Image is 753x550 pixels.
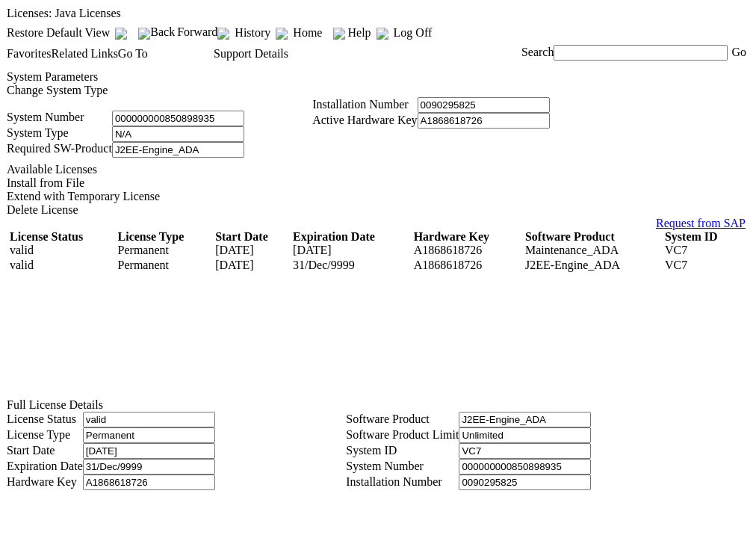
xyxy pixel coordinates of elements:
span: Hardware Key [7,475,77,488]
span: Expiration Date [293,230,375,243]
span: License Type [7,428,70,441]
span: Software Product Limit [346,428,459,441]
span: Log Off [394,26,433,39]
span: Expiration Date [7,460,83,472]
span: J2EE-Engine_ADA [525,259,620,271]
img: 1.gif [261,97,299,98]
span: [DATE] [215,244,254,256]
span: Permanent [118,259,169,271]
span: Restore Default View [7,26,110,39]
span: Start Date [7,444,55,457]
span: A1868618726 [414,259,483,271]
span: License Status [10,230,83,243]
span: Back [150,25,175,38]
span: Required SW-Product [7,142,112,155]
a: Request from SAP [656,217,746,229]
img: blue_line2.1.gif [333,28,345,40]
span: System Type [7,126,69,139]
span: Maintenance_ADA [525,244,619,256]
span: Start Date [215,230,268,243]
span: VC7 [665,244,687,256]
span: Forward [177,25,217,38]
span: valid [10,244,34,256]
span: System ID [346,444,397,457]
span: License Type [118,230,185,243]
img: 1.gif [112,97,149,98]
img: blue_line2.1.gif [115,28,127,40]
span: VC7 [665,259,687,271]
img: blue_line2.1.gif [376,28,388,40]
span: Permanent [118,244,169,256]
span: Favorites [7,47,52,60]
span: Installation Number [346,475,441,488]
span: Search [521,46,554,58]
span: [DATE] [293,244,332,256]
span: [DATE] [215,259,254,271]
span: Support Details [214,47,288,60]
span: Hardware Key [414,230,489,243]
span: Software Product [525,230,615,243]
span: Go To [118,47,148,60]
img: Back.gif [138,28,150,40]
span: Home [293,26,322,39]
span: System Number [346,460,424,472]
span: System Number [7,111,84,123]
span: License Status [7,412,76,425]
span: System Parameters [7,70,98,83]
span: Active Hardware Key [312,114,417,126]
span: A1868618726 [414,244,483,256]
span: System ID [665,230,718,243]
span: Available Licenses [7,163,97,176]
span: Related Links [52,47,118,60]
span: Installation Number [312,98,408,111]
div: Licenses: Java Licenses [7,7,746,20]
span: valid [10,259,34,271]
span: Software Product [346,412,430,425]
img: disable_forward.gif [217,28,229,40]
span: Help [347,26,371,39]
span: Full License Details [7,398,103,411]
span: History [235,26,270,39]
img: blue_line2.1.gif [276,28,288,40]
span: 31/Dec/9999 [293,259,355,271]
